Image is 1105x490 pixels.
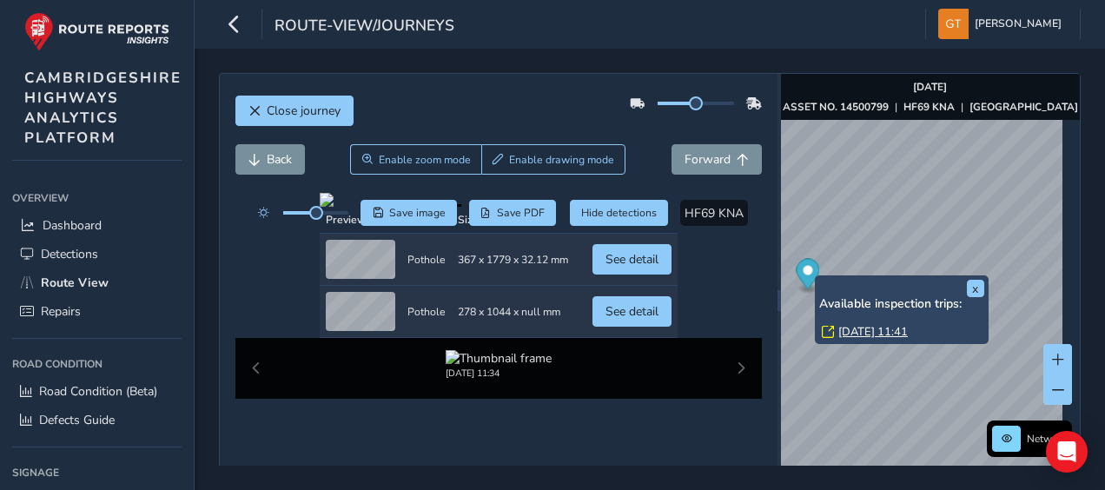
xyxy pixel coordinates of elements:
[446,367,552,380] div: [DATE] 11:34
[24,68,182,148] span: CAMBRIDGESHIRE HIGHWAYS ANALYTICS PLATFORM
[452,286,574,338] td: 278 x 1044 x null mm
[672,144,762,175] button: Forward
[401,286,452,338] td: Pothole
[12,297,182,326] a: Repairs
[581,206,657,220] span: Hide detections
[12,351,182,377] div: Road Condition
[350,144,481,175] button: Zoom
[379,153,471,167] span: Enable zoom mode
[12,240,182,268] a: Detections
[938,9,1068,39] button: [PERSON_NAME]
[275,15,454,39] span: route-view/journeys
[12,460,182,486] div: Signage
[41,303,81,320] span: Repairs
[913,80,947,94] strong: [DATE]
[685,205,744,222] span: HF69 KNA
[783,100,1078,114] div: | |
[401,234,452,286] td: Pothole
[39,412,115,428] span: Defects Guide
[389,206,446,220] span: Save image
[267,151,292,168] span: Back
[969,100,1078,114] strong: [GEOGRAPHIC_DATA]
[235,96,354,126] button: Close journey
[235,144,305,175] button: Back
[1046,431,1088,473] div: Open Intercom Messenger
[361,200,457,226] button: Save
[12,211,182,240] a: Dashboard
[12,406,182,434] a: Defects Guide
[938,9,969,39] img: diamond-layout
[41,275,109,291] span: Route View
[446,350,552,367] img: Thumbnail frame
[975,9,1062,39] span: [PERSON_NAME]
[838,324,908,340] a: [DATE] 11:41
[12,268,182,297] a: Route View
[903,100,955,114] strong: HF69 KNA
[12,185,182,211] div: Overview
[12,377,182,406] a: Road Condition (Beta)
[267,103,341,119] span: Close journey
[43,217,102,234] span: Dashboard
[796,259,819,295] div: Map marker
[452,234,574,286] td: 367 x 1779 x 32.12 mm
[1027,432,1067,446] span: Network
[469,200,557,226] button: PDF
[39,383,157,400] span: Road Condition (Beta)
[41,246,98,262] span: Detections
[967,280,984,297] button: x
[819,297,984,312] h6: Available inspection trips:
[481,144,626,175] button: Draw
[605,251,658,268] span: See detail
[592,244,672,275] button: See detail
[497,206,545,220] span: Save PDF
[509,153,614,167] span: Enable drawing mode
[605,303,658,320] span: See detail
[685,151,731,168] span: Forward
[592,296,672,327] button: See detail
[783,100,889,114] strong: ASSET NO. 14500799
[570,200,669,226] button: Hide detections
[24,12,169,51] img: rr logo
